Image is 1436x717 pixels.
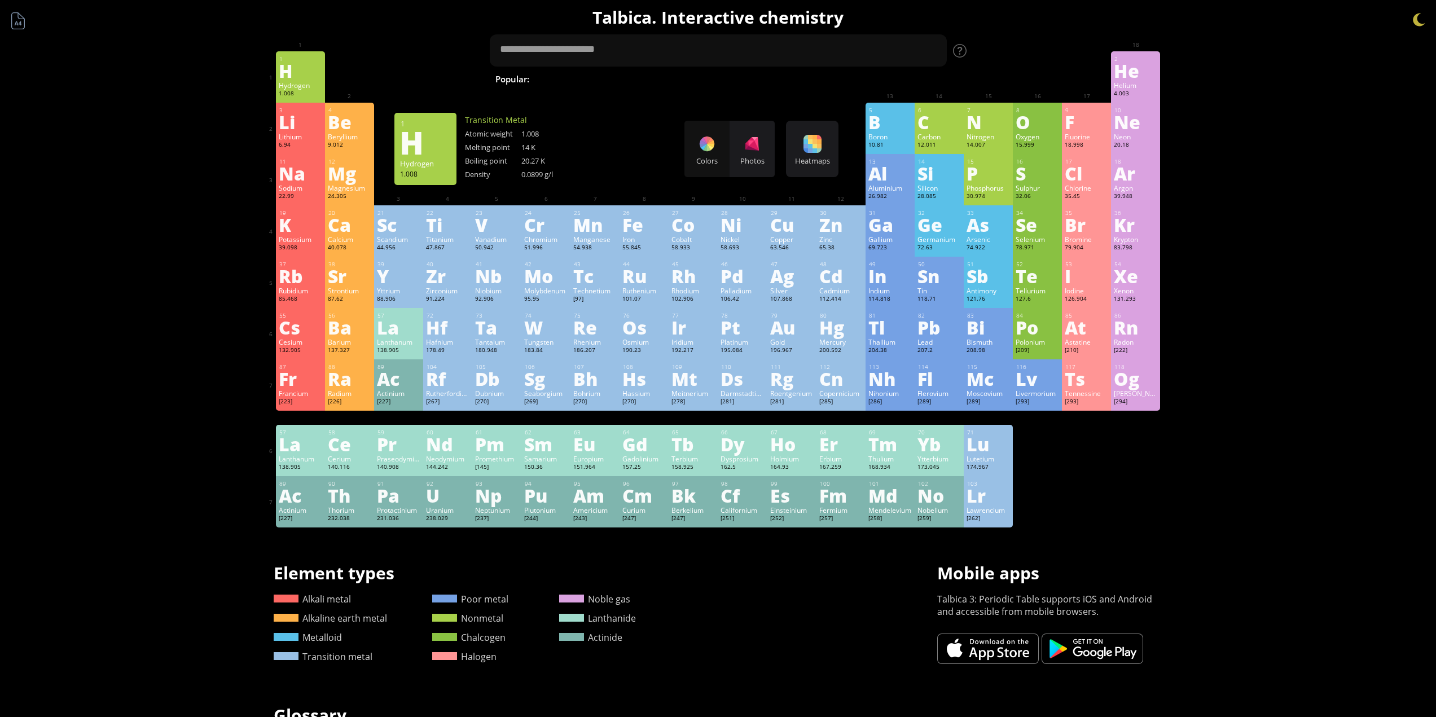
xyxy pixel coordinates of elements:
div: 82 [918,312,961,319]
div: Mo [524,267,568,285]
div: Al [868,164,912,182]
div: Li [279,113,322,131]
div: 29 [771,209,814,217]
div: 20 [328,209,371,217]
div: Xenon [1114,286,1157,295]
div: Tungsten [524,337,568,346]
a: Alkaline earth metal [274,612,387,624]
div: Ruthenium [622,286,666,295]
div: 39 [377,261,420,268]
div: 50.942 [475,244,519,253]
div: Se [1016,215,1059,234]
div: 17 [1065,158,1108,165]
div: C [917,113,961,131]
div: 20.18 [1114,141,1157,150]
div: Cadmium [819,286,863,295]
div: 22 [427,209,469,217]
div: 44.956 [377,244,420,253]
div: Y [377,267,420,285]
div: Cu [770,215,814,234]
div: 30 [820,209,863,217]
div: Sb [967,267,1010,285]
div: 6 [918,107,961,114]
div: 22.99 [279,192,322,201]
div: 15.999 [1016,141,1059,150]
div: 43 [574,261,617,268]
div: 44 [623,261,666,268]
div: Aluminium [868,183,912,192]
span: H O [657,72,688,86]
div: 37 [279,261,322,268]
div: 54 [1114,261,1157,268]
div: Ag [770,267,814,285]
div: He [1114,61,1157,80]
div: Br [1065,215,1108,234]
div: 74.922 [967,244,1010,253]
div: Hydrogen [400,159,451,169]
div: 26.982 [868,192,912,201]
div: Silicon [917,183,961,192]
div: Lanthanum [377,337,420,346]
div: 24 [525,209,568,217]
div: Neon [1114,132,1157,141]
div: Cr [524,215,568,234]
div: 47.867 [426,244,469,253]
div: Nb [475,267,519,285]
div: Strontium [328,286,371,295]
div: 11 [279,158,322,165]
a: Metalloid [274,631,342,644]
div: Molybdenum [524,286,568,295]
div: 83 [967,312,1010,319]
div: Cd [819,267,863,285]
div: Re [573,318,617,336]
div: 87.62 [328,295,371,304]
div: At [1065,318,1108,336]
div: As [967,215,1010,234]
div: Cesium [279,337,322,346]
div: Te [1016,267,1059,285]
div: Titanium [426,235,469,244]
div: Photos [730,156,775,166]
div: La [377,318,420,336]
div: Antimony [967,286,1010,295]
div: 78 [721,312,764,319]
a: Halogen [432,650,497,663]
div: 9.012 [328,141,371,150]
div: 65.38 [819,244,863,253]
div: Phosphorus [967,183,1010,192]
div: Density [465,169,521,179]
div: Technetium [573,286,617,295]
div: 1.008 [279,90,322,99]
span: H SO + NaOH [768,72,840,86]
div: Rb [279,267,322,285]
div: 55 [279,312,322,319]
div: 81 [869,312,912,319]
div: 131.293 [1114,295,1157,304]
div: Sodium [279,183,322,192]
div: Tellurium [1016,286,1059,295]
div: Rn [1114,318,1157,336]
div: Vanadium [475,235,519,244]
div: Sr [328,267,371,285]
div: 30.974 [967,192,1010,201]
span: HCl [736,72,765,86]
div: 85.468 [279,295,322,304]
div: 58.693 [721,244,764,253]
div: 36 [1114,209,1157,217]
div: 52 [1016,261,1059,268]
div: 18.998 [1065,141,1108,150]
div: Popular: [495,72,538,87]
div: 28 [721,209,764,217]
div: Ni [721,215,764,234]
div: V [475,215,519,234]
div: Calcium [328,235,371,244]
div: Yttrium [377,286,420,295]
div: In [868,267,912,285]
div: 53 [1065,261,1108,268]
div: 1 [401,118,451,129]
div: 28.085 [917,192,961,201]
div: Rhodium [671,286,715,295]
div: Na [279,164,322,182]
div: 88.906 [377,295,420,304]
div: Indium [868,286,912,295]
